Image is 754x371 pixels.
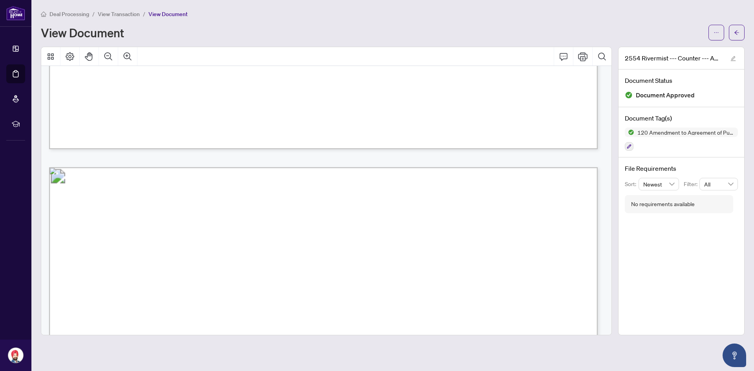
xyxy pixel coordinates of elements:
h4: Document Tag(s) [625,113,738,123]
span: All [704,178,733,190]
span: arrow-left [734,30,739,35]
span: Document Approved [636,90,695,101]
li: / [143,9,145,18]
span: View Document [148,11,188,18]
span: edit [730,56,736,61]
span: ellipsis [714,30,719,35]
p: Filter: [684,180,699,188]
p: Sort: [625,180,639,188]
img: Document Status [625,91,633,99]
h4: File Requirements [625,164,738,173]
span: View Transaction [98,11,140,18]
span: 2554 Rivermist --- Counter --- Amendment to APS 1 - Accepted.pdf [625,53,723,63]
div: No requirements available [631,200,695,208]
li: / [92,9,95,18]
h4: Document Status [625,76,738,85]
span: 120 Amendment to Agreement of Purchase and Sale [634,130,738,135]
span: Deal Processing [49,11,89,18]
img: logo [6,6,25,20]
h1: View Document [41,26,124,39]
span: home [41,11,46,17]
img: Profile Icon [8,348,23,363]
img: Status Icon [625,128,634,137]
span: Newest [643,178,675,190]
button: Open asap [723,344,746,367]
